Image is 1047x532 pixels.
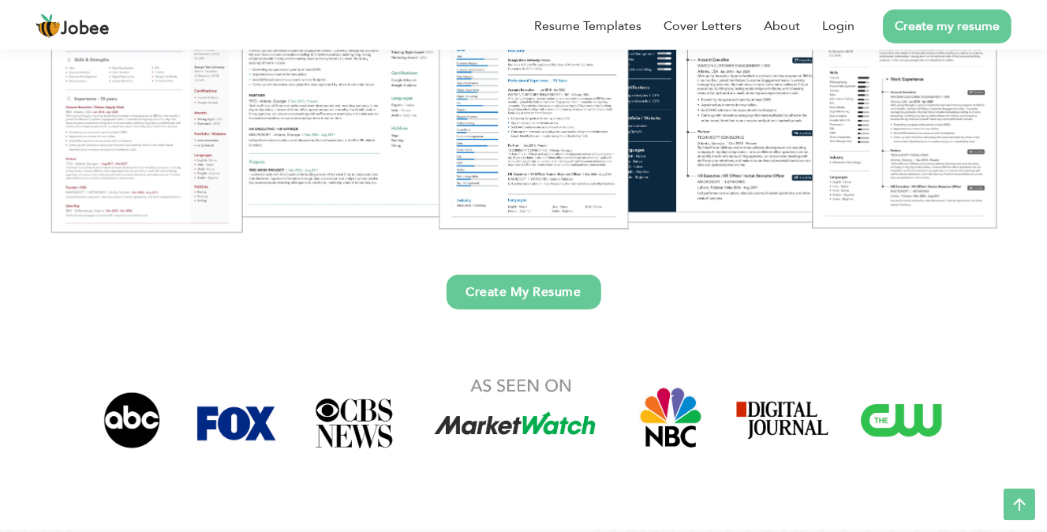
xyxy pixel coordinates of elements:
[883,9,1011,43] a: Create my resume
[664,17,742,36] a: Cover Letters
[534,17,641,36] a: Resume Templates
[36,13,61,39] img: jobee.io
[61,21,110,38] span: Jobee
[447,275,601,309] a: Create My Resume
[36,13,110,39] a: Jobee
[764,17,800,36] a: About
[822,17,854,36] a: Login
